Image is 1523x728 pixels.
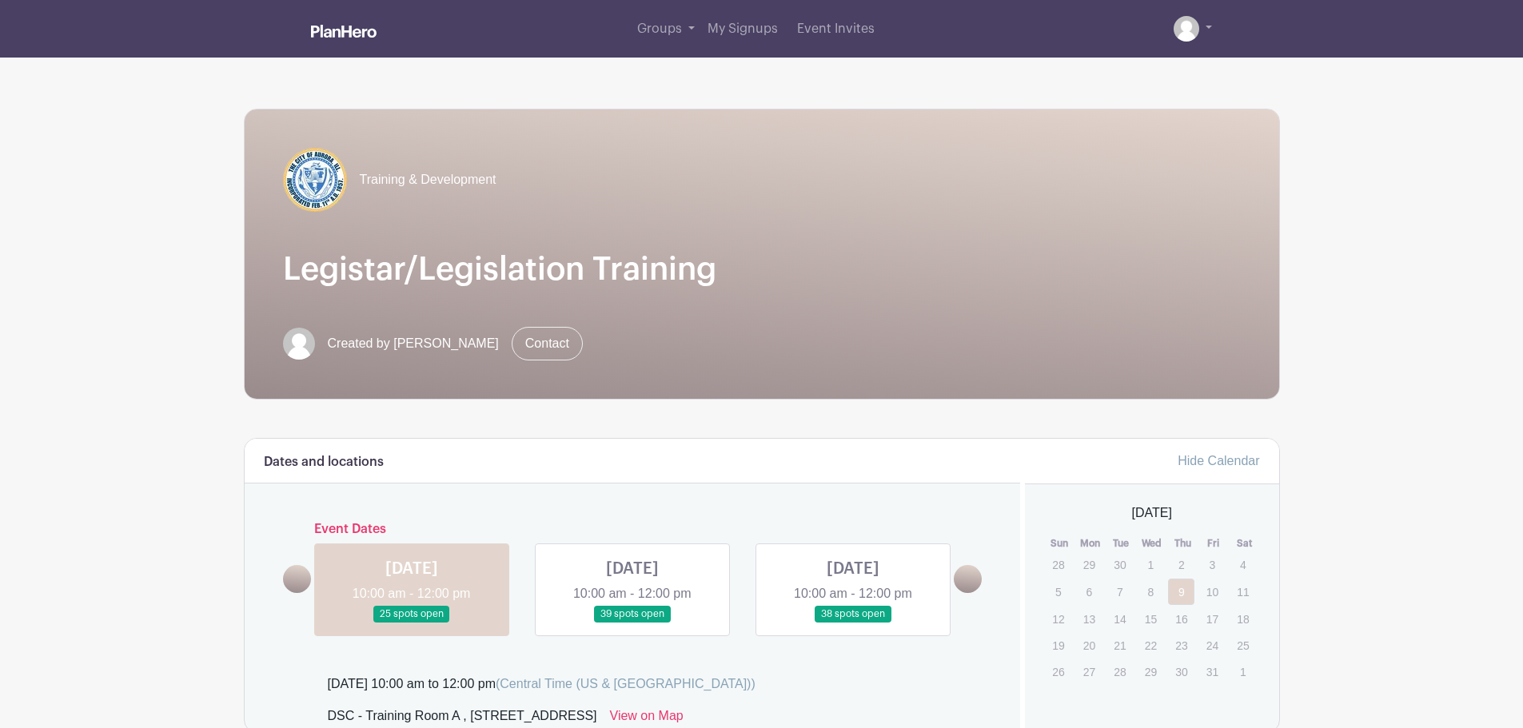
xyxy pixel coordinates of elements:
[1168,552,1194,577] p: 2
[1137,535,1168,551] th: Wed
[1076,552,1102,577] p: 29
[1138,607,1164,631] p: 15
[1168,579,1194,605] a: 9
[1199,659,1226,684] p: 31
[512,327,583,360] a: Contact
[328,674,756,694] div: [DATE] 10:00 am to 12:00 pm
[1138,633,1164,658] p: 22
[496,677,756,690] span: (Central Time (US & [GEOGRAPHIC_DATA]))
[1045,633,1071,658] p: 19
[1138,552,1164,577] p: 1
[1230,552,1256,577] p: 4
[1106,633,1133,658] p: 21
[1106,535,1137,551] th: Tue
[1138,579,1164,604] p: 8
[1076,633,1102,658] p: 20
[1230,633,1256,658] p: 25
[1045,579,1071,604] p: 5
[1045,607,1071,631] p: 12
[1106,552,1133,577] p: 30
[1174,16,1199,42] img: default-ce2991bfa6775e67f084385cd625a349d9dcbb7a52a09fb2fda1e96e2d18dcdb.png
[1199,552,1226,577] p: 3
[1168,659,1194,684] p: 30
[1199,579,1226,604] p: 10
[1076,607,1102,631] p: 13
[708,22,778,35] span: My Signups
[1199,607,1226,631] p: 17
[1167,535,1198,551] th: Thu
[360,170,496,189] span: Training & Development
[1199,633,1226,658] p: 24
[264,455,384,470] h6: Dates and locations
[1229,535,1260,551] th: Sat
[1106,607,1133,631] p: 14
[1044,535,1075,551] th: Sun
[1138,659,1164,684] p: 29
[797,22,875,35] span: Event Invites
[1045,659,1071,684] p: 26
[1178,454,1259,467] a: Hide Calendar
[1230,659,1256,684] p: 1
[311,522,955,537] h6: Event Dates
[1230,579,1256,604] p: 11
[1106,579,1133,604] p: 7
[1075,535,1106,551] th: Mon
[1076,579,1102,604] p: 6
[1168,633,1194,658] p: 23
[637,22,682,35] span: Groups
[1230,607,1256,631] p: 18
[311,25,377,38] img: logo_white-6c42ec7e38ccf1d336a20a19083b03d10ae64f83f12c07503d8b9e83406b4c7d.svg
[1168,607,1194,631] p: 16
[1198,535,1230,551] th: Fri
[283,328,315,360] img: default-ce2991bfa6775e67f084385cd625a349d9dcbb7a52a09fb2fda1e96e2d18dcdb.png
[283,250,1241,288] h1: Legistar/Legislation Training
[1076,659,1102,684] p: 27
[1106,659,1133,684] p: 28
[1045,552,1071,577] p: 28
[328,334,499,353] span: Created by [PERSON_NAME]
[1132,503,1172,523] span: [DATE]
[283,148,347,212] img: COA%20logo%20(2).jpg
